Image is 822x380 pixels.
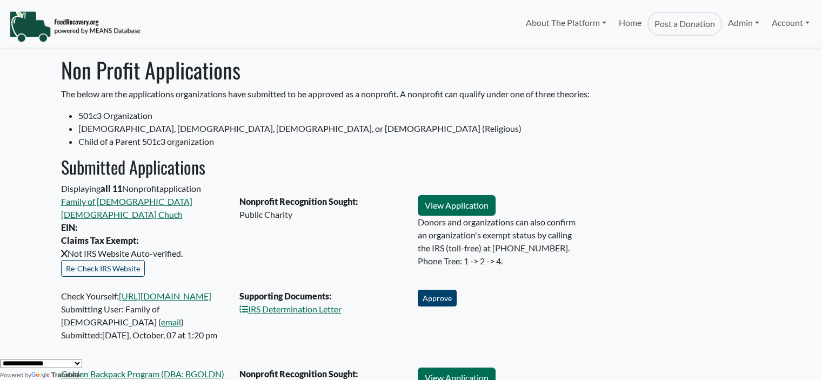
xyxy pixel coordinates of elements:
a: [URL][DOMAIN_NAME] [119,291,211,301]
strong: Claims Tax Exempt: [61,235,138,245]
strong: EIN: [61,222,77,232]
button: Approve [418,290,457,306]
strong: Nonprofit Recognition Sought: [239,196,358,206]
a: Home [612,12,647,36]
time: [DATE], October, 07 at 1:20 pm [102,330,217,340]
h1: Non Profit Applications [61,57,761,83]
a: About The Platform [520,12,612,34]
a: Account [766,12,816,34]
li: Child of a Parent 501c3 organization [78,135,761,148]
a: View Application [418,195,496,216]
div: Check Yourself: Submitting User: Family of [DEMOGRAPHIC_DATA] ( ) Submitted: [55,290,233,368]
div: Not IRS Website Auto-verified. [61,195,226,290]
h2: Submitted Applications [61,157,761,177]
li: [DEMOGRAPHIC_DATA], [DEMOGRAPHIC_DATA], [DEMOGRAPHIC_DATA], or [DEMOGRAPHIC_DATA] (Religious) [78,122,761,135]
a: Translate [31,371,80,379]
a: Family of [DEMOGRAPHIC_DATA] [DEMOGRAPHIC_DATA] Chuch [61,196,192,219]
img: Google Translate [31,372,51,379]
strong: Supporting Documents: [239,291,331,301]
div: Public Charity [233,195,411,290]
img: NavigationLogo_FoodRecovery-91c16205cd0af1ed486a0f1a7774a6544ea792ac00100771e7dd3ec7c0e58e41.png [9,10,141,43]
a: Admin [722,12,765,34]
b: all 11 [101,183,122,194]
button: Re-Check IRS Website [61,260,145,277]
p: The below are the applications organizations have submitted to be approved as a nonprofit. A nonp... [61,88,761,101]
li: 501c3 Organization [78,109,761,122]
p: Donors and organizations can also confirm an organization's exempt status by calling the IRS (tol... [418,216,583,268]
a: IRS Determination Letter [239,304,342,314]
a: email [161,317,181,327]
a: Post a Donation [647,12,722,36]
